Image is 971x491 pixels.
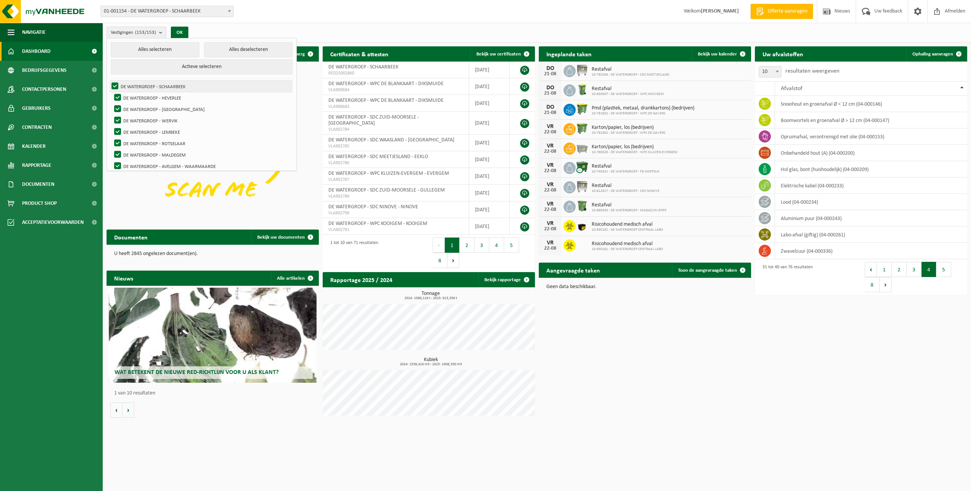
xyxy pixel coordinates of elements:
[271,271,318,286] a: Alle artikelen
[750,4,813,19] a: Offerte aanvragen
[328,98,444,103] span: DE WATERGROEP - WPC DE BLANKAART - DIKSMUIDE
[592,144,678,150] span: Karton/papier, los (bedrijven)
[576,122,589,135] img: WB-0770-HPE-GN-51
[123,402,134,418] button: Volgende
[539,263,608,277] h2: Aangevraagde taken
[107,271,141,285] h2: Nieuws
[114,251,311,257] p: U heeft 2845 ongelezen document(en).
[469,201,510,218] td: [DATE]
[592,247,663,252] span: 10-850181 - DE WATERGROEP CENTRAAL LABO
[328,114,419,126] span: DE WATERGROEP - SDC ZUID-MOORSELE - [GEOGRAPHIC_DATA]
[328,143,463,149] span: VLA902785
[328,64,398,70] span: DE WATERGROEP - SCHAARBEEK
[469,185,510,201] td: [DATE]
[880,277,891,292] button: Next
[489,238,504,253] button: 4
[445,238,460,253] button: 1
[469,151,510,168] td: [DATE]
[698,52,737,57] span: Bekijk uw kalender
[592,73,669,77] span: 10-783266 - DE WATERGROEP - SDC MEETJESLAND
[22,80,66,99] span: Contactpersonen
[251,230,318,245] a: Bekijk uw documenten
[678,268,737,273] span: Toon de aangevraagde taken
[323,272,400,287] h2: Rapportage 2025 / 2024
[543,240,558,246] div: VR
[469,78,510,95] td: [DATE]
[433,238,445,253] button: Previous
[107,230,155,244] h2: Documenten
[111,27,156,38] span: Vestigingen
[282,46,318,62] button: Verberg
[328,104,463,110] span: VLA900683
[543,143,558,149] div: VR
[135,30,156,35] count: (153/153)
[543,130,558,135] div: 22-08
[447,253,459,268] button: Next
[775,128,967,145] td: opruimafval, verontreinigd met olie (04-000153)
[592,67,669,73] span: Restafval
[922,262,936,277] button: 4
[22,175,54,194] span: Documenten
[692,46,750,62] a: Bekijk uw kalender
[328,187,445,193] span: DE WATERGROEP - SDC ZUID-MOORSELE - GULLEGEM
[22,156,51,175] span: Rapportage
[114,391,315,396] p: 1 van 10 resultaten
[546,284,743,290] p: Geen data beschikbaar.
[328,171,449,176] span: DE WATERGROEP - WPC KLUIZEN-EVERGEM - EVERGEM
[592,189,659,193] span: 10-812817 - DE WATERGROEP - SDC NINOVE
[766,8,809,15] span: Offerte aanvragen
[328,210,463,216] span: VLA902790
[326,357,535,366] h3: Kubiek
[592,111,694,116] span: 10-781802 - DE WATERGROEP - WPC DE GAVERS
[543,226,558,232] div: 22-08
[907,262,922,277] button: 3
[323,46,396,61] h2: Certificaten & attesten
[110,81,292,92] label: DE WATERGROEP - SCHAARBEEK
[543,182,558,188] div: VR
[785,68,839,74] label: resultaten weergeven
[328,70,463,76] span: RED25002860
[328,87,463,93] span: VLA900684
[171,27,188,39] button: OK
[113,115,292,126] label: DE WATERGROEP - WERVIK
[478,272,534,287] a: Bekijk rapportage
[865,277,880,292] button: 8
[504,238,519,253] button: 5
[543,201,558,207] div: VR
[775,161,967,177] td: hol glas, bont (huishoudelijk) (04-000209)
[469,62,510,78] td: [DATE]
[543,71,558,77] div: 21-08
[543,220,558,226] div: VR
[469,168,510,185] td: [DATE]
[576,161,589,174] img: WB-1100-CU
[326,237,378,269] div: 1 tot 10 van 71 resultaten
[326,296,535,300] span: 2024: 1086,116 t - 2025: 613,556 t
[775,177,967,194] td: elektrische kabel (04-000233)
[576,141,589,154] img: WB-2500-GAL-GY-01
[775,145,967,161] td: onbehandeld hout (A) (04-000200)
[469,112,510,135] td: [DATE]
[113,160,292,172] label: DE WATERGROEP - AVELGEM - WAARMAARDE
[113,92,292,103] label: DE WATERGROEP - HEVERLEE
[328,137,454,143] span: DE WATERGROEP - SDC WAASLAND - [GEOGRAPHIC_DATA]
[759,261,813,293] div: 31 tot 40 van 76 resultaten
[115,369,279,375] span: Wat betekent de nieuwe RED-richtlijn voor u als klant?
[592,92,664,97] span: 10-850597 - DE WATERGROEP - WPC KOOIGEM
[892,262,907,277] button: 2
[592,241,663,247] span: Risicohoudend medisch afval
[22,23,46,42] span: Navigatie
[328,204,418,210] span: DE WATERGROEP - SDC NINOVE - NINOVE
[775,112,967,128] td: boomwortels en groenafval Ø > 12 cm (04-000147)
[592,105,694,111] span: Pmd (plastiek, metaal, drankkartons) (bedrijven)
[469,95,510,112] td: [DATE]
[912,52,953,57] span: Ophaling aanvragen
[543,85,558,91] div: DO
[539,46,599,61] h2: Ingeplande taken
[328,81,444,87] span: DE WATERGROEP - WPC DE BLANKAART - DIKSMUIDE
[469,135,510,151] td: [DATE]
[781,86,802,92] span: Afvalstof
[592,150,678,155] span: 10-780029 - DE WATERGROEP - WPC KLUIZEN-EVERGEM
[110,402,123,418] button: Vorige
[22,213,84,232] span: Acceptatievoorwaarden
[543,246,558,251] div: 22-08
